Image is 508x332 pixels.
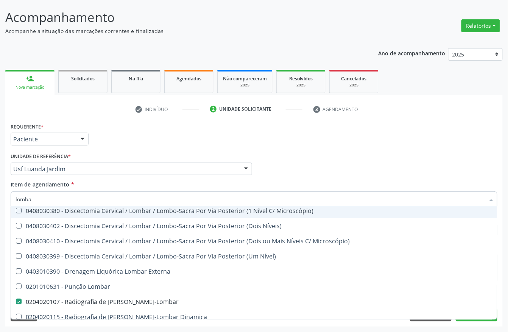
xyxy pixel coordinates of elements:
[379,48,446,58] p: Ano de acompanhamento
[13,165,237,173] span: Usf Luanda Jardim
[223,82,267,88] div: 2025
[176,75,201,82] span: Agendados
[341,75,367,82] span: Cancelados
[5,27,354,35] p: Acompanhe a situação das marcações correntes e finalizadas
[26,74,34,83] div: person_add
[210,106,217,113] div: 2
[13,135,73,143] span: Paciente
[16,208,492,214] div: 0408030380 - Discectomia Cervical / Lombar / Lombo-Sacra Por Via Posterior (1 Nível C/ Microscópio)
[16,299,492,305] div: 0204020107 - Radiografia de [PERSON_NAME]-Lombar
[289,75,313,82] span: Resolvidos
[16,268,492,274] div: 0403010390 - Drenagem Liquórica Lombar Externa
[11,181,70,188] span: Item de agendamento
[335,82,373,88] div: 2025
[16,223,492,229] div: 0408030402 - Discectomia Cervical / Lombar / Lombo-Sacra Por Via Posterior (Dois Níveis)
[461,19,500,32] button: Relatórios
[282,82,320,88] div: 2025
[11,85,49,90] div: Nova marcação
[16,283,492,290] div: 0201010631 - Punção Lombar
[5,8,354,27] p: Acompanhamento
[11,121,44,133] label: Requerente
[16,314,492,320] div: 0204020115 - Radiografia de [PERSON_NAME]-Lombar Dinamica
[16,253,492,259] div: 0408030399 - Discectomia Cervical / Lombar / Lombo-Sacra Por Via Posterior (Um Nível)
[223,75,267,82] span: Não compareceram
[219,106,271,113] div: Unidade solicitante
[71,75,95,82] span: Solicitados
[11,151,71,163] label: Unidade de referência
[16,191,485,207] input: Buscar por procedimentos
[16,238,492,244] div: 0408030410 - Discectomia Cervical / Lombar / Lombo-Sacra Por Via Posterior (Dois ou Mais Níveis C...
[129,75,143,82] span: Na fila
